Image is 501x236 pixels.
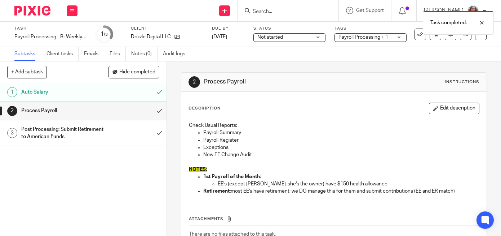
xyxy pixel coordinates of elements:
label: Task [14,26,87,31]
p: Description [189,106,221,111]
div: Instructions [445,79,479,85]
img: Pixie [14,6,50,16]
p: Payroll Summary [203,129,479,136]
label: Client [131,26,203,31]
p: Payroll Register [203,137,479,144]
div: 2 [189,76,200,88]
p: New EE Change Audit [203,151,479,158]
img: LB%20Reg%20Headshot%208-2-23.jpg [467,5,479,17]
a: Subtasks [14,47,41,61]
p: most EE's have retirement; we DO manage this for them and submit contributions (EE and ER match) [203,188,479,195]
span: [DATE] [212,34,227,39]
h1: Auto Salary [21,87,103,98]
p: Drizzle Digital LLC [131,33,171,40]
div: Payroll Processing - Bi-Weekly Salary-Drizzle Digital [14,33,87,40]
div: 1 [7,87,17,97]
button: Edit description [429,103,479,114]
p: Check Usual Reports: [189,122,479,129]
a: Audit logs [163,47,191,61]
p: EE's (except [PERSON_NAME]-she's the owner) have $150 health allowance [218,180,479,188]
h1: Process Payroll [21,105,103,116]
strong: Retirement: [203,189,231,194]
p: Exceptions [203,144,479,151]
span: NOTES: [189,167,207,172]
a: Notes (0) [131,47,158,61]
small: /3 [104,33,108,37]
a: Files [110,47,126,61]
h1: Post Processing: Submit Retirement to American Funds [21,124,103,142]
span: Hide completed [119,69,155,75]
label: Due by [212,26,244,31]
span: Payroll Processing + 1 [338,35,388,40]
a: Client tasks [46,47,79,61]
strong: 1st Payroll of the Month: [203,174,261,179]
a: Emails [84,47,104,61]
div: 1 [101,30,108,38]
button: Hide completed [108,66,159,78]
p: Task completed. [430,19,467,26]
button: + Add subtask [7,66,47,78]
span: Not started [257,35,283,40]
div: 2 [7,106,17,116]
h1: Process Payroll [204,78,350,86]
span: Attachments [189,217,223,221]
div: 3 [7,128,17,138]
